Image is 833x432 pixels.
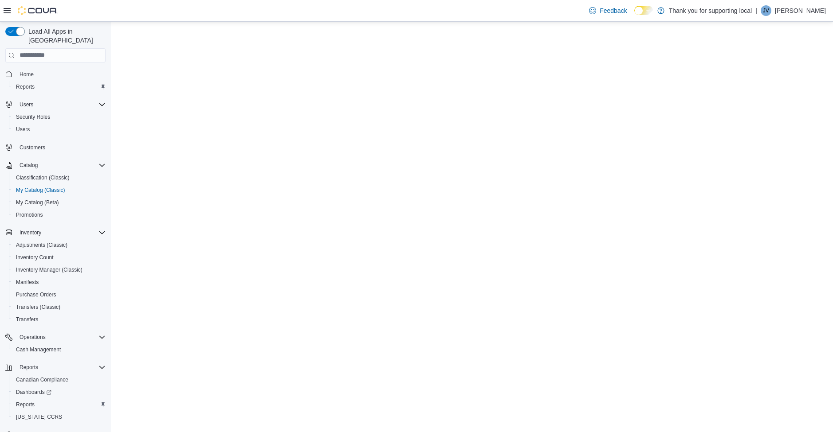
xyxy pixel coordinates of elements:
[16,99,106,110] span: Users
[16,316,38,323] span: Transfers
[16,160,41,171] button: Catalog
[9,343,109,356] button: Cash Management
[12,374,106,385] span: Canadian Compliance
[2,68,109,81] button: Home
[16,227,45,238] button: Inventory
[16,211,43,218] span: Promotions
[20,101,33,108] span: Users
[12,344,106,355] span: Cash Management
[12,412,66,422] a: [US_STATE] CCRS
[25,27,106,45] span: Load All Apps in [GEOGRAPHIC_DATA]
[12,252,106,263] span: Inventory Count
[2,159,109,171] button: Catalog
[20,162,38,169] span: Catalog
[16,389,51,396] span: Dashboards
[16,332,106,342] span: Operations
[16,332,49,342] button: Operations
[9,171,109,184] button: Classification (Classic)
[2,331,109,343] button: Operations
[9,184,109,196] button: My Catalog (Classic)
[9,386,109,398] a: Dashboards
[16,227,106,238] span: Inventory
[12,172,106,183] span: Classification (Classic)
[16,413,62,420] span: [US_STATE] CCRS
[16,346,61,353] span: Cash Management
[16,187,65,194] span: My Catalog (Classic)
[12,412,106,422] span: Washington CCRS
[20,144,45,151] span: Customers
[16,113,50,121] span: Security Roles
[12,82,106,92] span: Reports
[9,398,109,411] button: Reports
[585,2,630,19] a: Feedback
[12,314,106,325] span: Transfers
[12,112,54,122] a: Security Roles
[12,124,106,135] span: Users
[12,124,33,135] a: Users
[2,226,109,239] button: Inventory
[12,185,106,195] span: My Catalog (Classic)
[12,277,106,288] span: Manifests
[12,344,64,355] a: Cash Management
[12,210,106,220] span: Promotions
[16,266,83,273] span: Inventory Manager (Classic)
[9,251,109,264] button: Inventory Count
[12,252,57,263] a: Inventory Count
[16,99,37,110] button: Users
[634,15,635,16] span: Dark Mode
[16,362,106,373] span: Reports
[12,197,63,208] a: My Catalog (Beta)
[9,239,109,251] button: Adjustments (Classic)
[9,81,109,93] button: Reports
[9,123,109,136] button: Users
[634,6,653,15] input: Dark Mode
[9,374,109,386] button: Canadian Compliance
[16,69,106,80] span: Home
[9,276,109,288] button: Manifests
[12,172,73,183] a: Classification (Classic)
[16,83,35,90] span: Reports
[12,265,86,275] a: Inventory Manager (Classic)
[20,334,46,341] span: Operations
[16,376,68,383] span: Canadian Compliance
[16,142,49,153] a: Customers
[12,82,38,92] a: Reports
[2,98,109,111] button: Users
[600,6,627,15] span: Feedback
[12,240,106,250] span: Adjustments (Classic)
[12,265,106,275] span: Inventory Manager (Classic)
[2,361,109,374] button: Reports
[9,301,109,313] button: Transfers (Classic)
[12,387,55,397] a: Dashboards
[20,229,41,236] span: Inventory
[9,196,109,209] button: My Catalog (Beta)
[16,199,59,206] span: My Catalog (Beta)
[16,160,106,171] span: Catalog
[12,314,42,325] a: Transfers
[2,141,109,154] button: Customers
[12,197,106,208] span: My Catalog (Beta)
[12,302,106,312] span: Transfers (Classic)
[12,387,106,397] span: Dashboards
[12,302,64,312] a: Transfers (Classic)
[12,289,106,300] span: Purchase Orders
[9,209,109,221] button: Promotions
[12,399,106,410] span: Reports
[9,264,109,276] button: Inventory Manager (Classic)
[16,142,106,153] span: Customers
[16,401,35,408] span: Reports
[775,5,826,16] p: [PERSON_NAME]
[12,277,42,288] a: Manifests
[16,241,67,249] span: Adjustments (Classic)
[763,5,769,16] span: JV
[9,111,109,123] button: Security Roles
[16,279,39,286] span: Manifests
[12,240,71,250] a: Adjustments (Classic)
[16,69,37,80] a: Home
[20,364,38,371] span: Reports
[12,112,106,122] span: Security Roles
[12,185,69,195] a: My Catalog (Classic)
[669,5,752,16] p: Thank you for supporting local
[12,374,72,385] a: Canadian Compliance
[16,304,60,311] span: Transfers (Classic)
